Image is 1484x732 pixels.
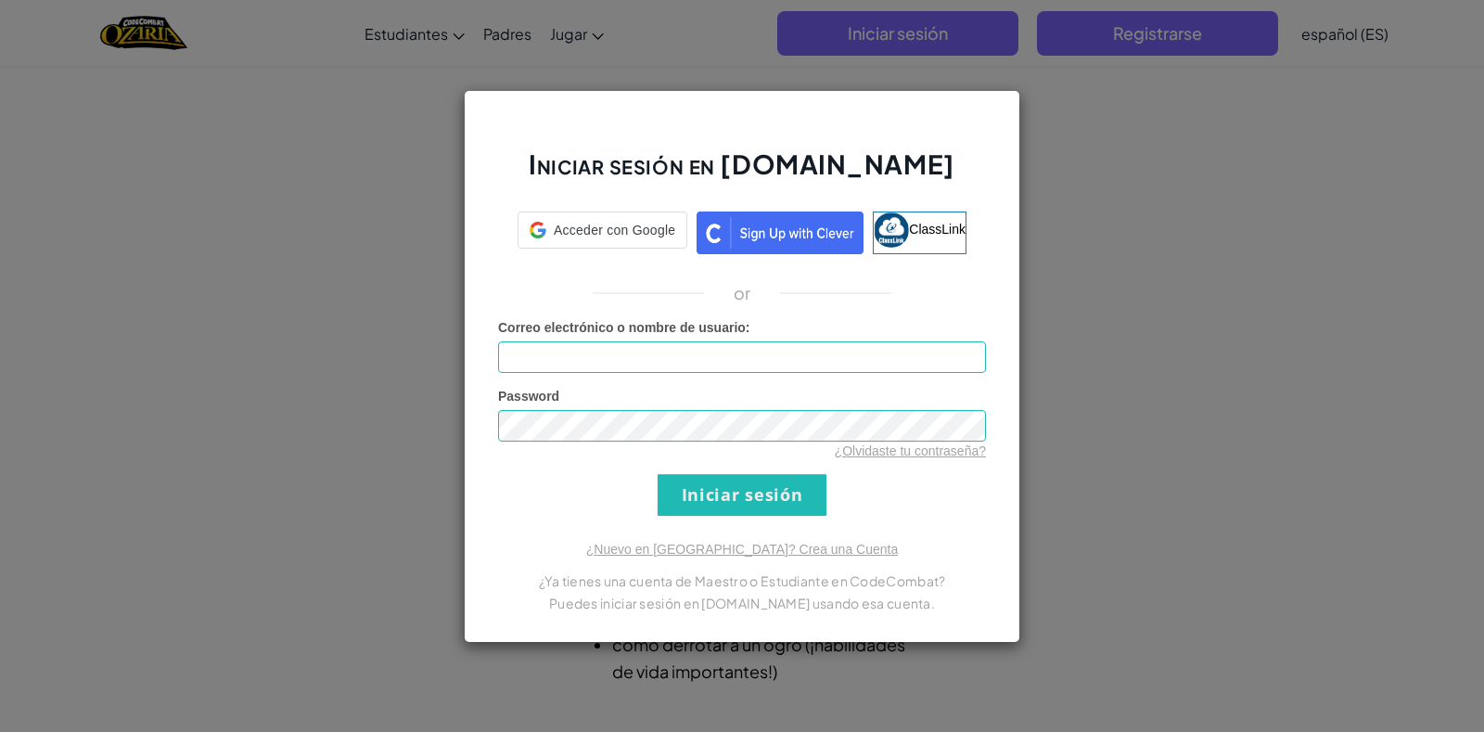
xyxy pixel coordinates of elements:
h2: Iniciar sesión en [DOMAIN_NAME] [498,147,986,200]
label: : [498,318,750,337]
a: ¿Nuevo en [GEOGRAPHIC_DATA]? Crea una Cuenta [586,542,898,557]
span: ClassLink [909,221,966,236]
div: Acceder con Google [518,212,687,249]
span: Password [498,389,559,404]
p: Puedes iniciar sesión en [DOMAIN_NAME] usando esa cuenta. [498,592,986,614]
img: clever_sso_button@2x.png [697,212,864,254]
span: Acceder con Google [554,221,675,239]
p: ¿Ya tienes una cuenta de Maestro o Estudiante en CodeCombat? [498,570,986,592]
a: Acceder con Google [518,212,687,254]
span: Correo electrónico o nombre de usuario [498,320,746,335]
img: classlink-logo-small.png [874,212,909,248]
input: Iniciar sesión [658,474,826,516]
a: ¿Olvidaste tu contraseña? [835,443,986,458]
p: or [734,282,751,304]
